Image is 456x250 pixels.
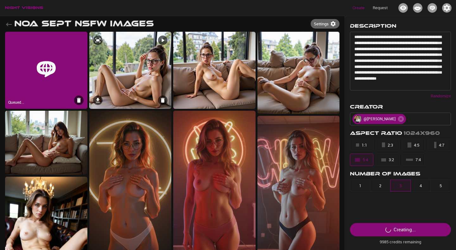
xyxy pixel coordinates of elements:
[427,139,451,151] button: 4:7
[354,115,362,123] img: Miss Fawks
[440,1,454,15] button: Icon
[425,1,440,15] button: Icon
[398,3,408,13] img: Icon
[356,141,367,149] div: 1:1
[434,141,444,149] div: 4:7
[360,116,399,122] span: @[PERSON_NAME]
[173,32,256,109] img: 95 - Noa Sept NSFW Images
[396,1,410,15] button: Icon
[5,6,43,10] img: logo
[350,23,396,32] h3: Description
[402,154,425,166] button: 7:4
[382,141,393,149] div: 2:3
[350,180,370,192] button: 1
[89,32,172,109] img: 96 - Noa Sept NSFW Images
[5,111,87,175] img: 94 - Noa Sept NSFW Images
[410,5,425,10] a: Creators
[350,236,451,245] p: 9985 credits remaining
[413,3,422,13] img: Icon
[370,180,391,192] button: 2
[257,32,340,114] img: 94 - Noa Sept NSFW Images
[311,19,339,29] button: Settings
[350,104,383,113] h3: Creator
[376,154,399,166] button: 3:2
[381,156,394,163] div: 3:2
[350,130,403,139] h3: Aspect Ratio
[355,156,368,163] div: 5:4
[37,60,56,79] img: Brand Icon
[350,154,373,166] button: 5:4
[442,3,452,13] img: Icon
[425,5,440,10] a: Collabs
[408,141,419,149] div: 4:5
[350,139,373,151] button: 1:1
[376,139,399,151] button: 2:3
[427,3,437,13] img: Icon
[352,5,364,11] p: Create
[390,180,411,192] button: 3
[430,180,451,192] button: 5
[373,5,388,11] p: Request
[410,1,425,15] button: Icon
[403,130,440,139] h3: 1024x960
[406,156,421,163] div: 7:4
[352,114,406,124] div: Miss Fawks@[PERSON_NAME]
[402,139,425,151] button: 4:5
[14,19,154,29] h1: Noa Sept NSFW Images
[431,93,451,99] p: Randomize
[350,171,451,180] h3: Number of Images
[396,5,410,10] a: Projects
[410,180,431,192] button: 4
